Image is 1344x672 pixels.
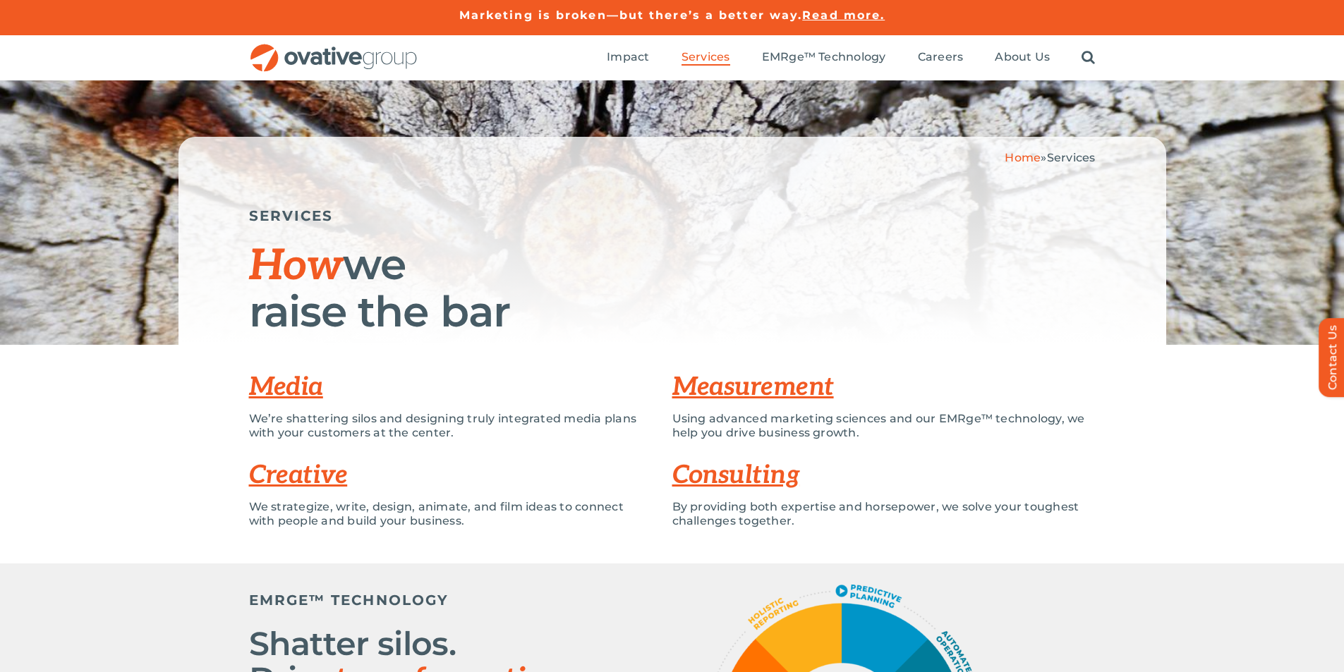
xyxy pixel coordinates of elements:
[1047,151,1096,164] span: Services
[1005,151,1095,164] span: »
[249,241,343,292] span: How
[249,42,418,56] a: OG_Full_horizontal_RGB
[607,50,649,66] a: Impact
[1005,151,1041,164] a: Home
[682,50,730,66] a: Services
[607,50,649,64] span: Impact
[672,460,800,491] a: Consulting
[802,8,885,22] a: Read more.
[762,50,886,66] a: EMRge™ Technology
[249,207,1096,224] h5: SERVICES
[459,8,803,22] a: Marketing is broken—but there’s a better way.
[672,372,834,403] a: Measurement
[672,412,1096,440] p: Using advanced marketing sciences and our EMRge™ technology, we help you drive business growth.
[249,592,588,609] h5: EMRGE™ TECHNOLOGY
[995,50,1050,66] a: About Us
[607,35,1095,80] nav: Menu
[918,50,964,66] a: Careers
[762,50,886,64] span: EMRge™ Technology
[249,242,1096,334] h1: we raise the bar
[249,412,651,440] p: We’re shattering silos and designing truly integrated media plans with your customers at the center.
[995,50,1050,64] span: About Us
[682,50,730,64] span: Services
[249,500,651,528] p: We strategize, write, design, animate, and film ideas to connect with people and build your busin...
[249,460,348,491] a: Creative
[672,500,1096,528] p: By providing both expertise and horsepower, we solve your toughest challenges together.
[918,50,964,64] span: Careers
[1082,50,1095,66] a: Search
[249,372,323,403] a: Media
